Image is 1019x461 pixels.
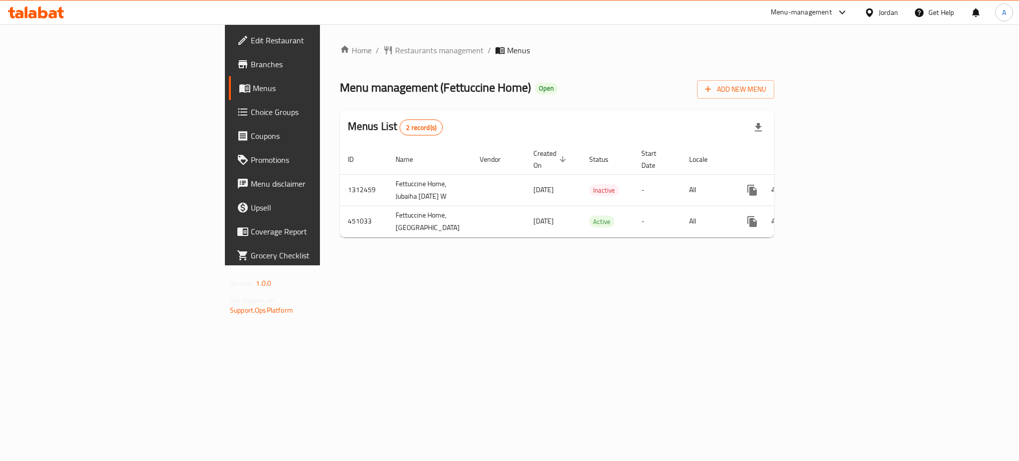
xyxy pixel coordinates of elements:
a: Grocery Checklist [229,243,395,267]
span: Menu disclaimer [251,178,387,190]
span: Branches [251,58,387,70]
a: Upsell [229,196,395,220]
a: Support.OpsPlatform [230,304,293,317]
td: - [633,206,681,237]
div: Export file [746,115,770,139]
a: Choice Groups [229,100,395,124]
li: / [488,44,491,56]
button: more [740,210,764,233]
a: Menu disclaimer [229,172,395,196]
span: Active [589,216,614,228]
span: Grocery Checklist [251,249,387,261]
span: A [1002,7,1006,18]
div: Total records count [400,119,443,135]
span: Menus [507,44,530,56]
div: Jordan [879,7,898,18]
a: Coupons [229,124,395,148]
td: All [681,206,732,237]
h2: Menus List [348,119,443,135]
span: Start Date [641,147,669,171]
span: [DATE] [533,215,554,228]
span: 1.0.0 [256,277,271,290]
div: Open [535,83,558,95]
span: Promotions [251,154,387,166]
span: Menus [253,82,387,94]
nav: breadcrumb [340,44,774,56]
a: Coverage Report [229,220,395,243]
a: Promotions [229,148,395,172]
a: Menus [229,76,395,100]
button: Add New Menu [697,80,774,99]
span: Open [535,84,558,93]
span: Choice Groups [251,106,387,118]
button: Change Status [764,178,788,202]
a: Edit Restaurant [229,28,395,52]
span: Status [589,153,621,165]
span: Edit Restaurant [251,34,387,46]
span: Vendor [480,153,513,165]
div: Menu-management [771,6,832,18]
th: Actions [732,144,844,175]
button: Change Status [764,210,788,233]
td: Fettuccine Home, Jubaiha [DATE] W [388,174,472,206]
span: Version: [230,277,254,290]
span: Upsell [251,202,387,214]
span: Menu management ( Fettuccine Home ) [340,76,531,99]
td: All [681,174,732,206]
a: Branches [229,52,395,76]
span: Coupons [251,130,387,142]
span: 2 record(s) [400,123,442,132]
div: Inactive [589,184,619,196]
td: - [633,174,681,206]
span: Restaurants management [395,44,484,56]
button: more [740,178,764,202]
span: [DATE] [533,183,554,196]
span: Coverage Report [251,226,387,237]
span: Locale [689,153,720,165]
span: ID [348,153,367,165]
a: Restaurants management [383,44,484,56]
span: Add New Menu [705,83,766,96]
td: Fettuccine Home, [GEOGRAPHIC_DATA] [388,206,472,237]
span: Name [396,153,426,165]
span: Get support on: [230,294,276,307]
div: Active [589,216,614,228]
span: Created On [533,147,569,171]
table: enhanced table [340,144,844,237]
span: Inactive [589,185,619,196]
